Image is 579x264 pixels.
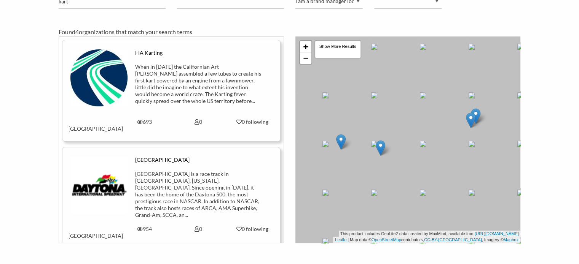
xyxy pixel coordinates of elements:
[333,237,520,243] div: | Map data © contributors, , Imagery ©
[63,119,117,132] div: [GEOGRAPHIC_DATA]
[171,119,225,125] div: 0
[335,237,348,242] a: Leaflet
[314,40,361,58] div: Show More Results
[70,49,128,106] img: x6gsxxgzydv3i3pk1rpe
[135,171,262,218] div: [GEOGRAPHIC_DATA] is a race track in [GEOGRAPHIC_DATA], [US_STATE], [GEOGRAPHIC_DATA]. Since open...
[70,157,128,213] img: bkak2hd1n5cafogirpaw
[135,63,262,104] div: When in [DATE] the Californian Art [PERSON_NAME] assembled a few tubes to create his first kart p...
[424,237,482,242] a: CC-BY-[GEOGRAPHIC_DATA]
[135,157,262,163] div: [GEOGRAPHIC_DATA]
[63,226,117,239] div: [GEOGRAPHIC_DATA]
[69,157,274,239] a: [GEOGRAPHIC_DATA] [GEOGRAPHIC_DATA] is a race track in [GEOGRAPHIC_DATA], [US_STATE], [GEOGRAPHIC...
[117,119,171,125] div: 693
[372,237,401,242] a: OpenStreetMap
[231,119,274,125] div: 0 following
[117,226,171,232] div: 954
[69,49,274,132] a: FIA Karting When in [DATE] the Californian Art [PERSON_NAME] assembled a few tubes to create his ...
[475,231,519,236] a: [URL][DOMAIN_NAME]
[504,237,518,242] a: Mapbox
[59,27,520,36] div: Found organizations that match your search terms
[300,52,311,64] a: Zoom out
[75,28,79,35] span: 4
[135,49,262,56] div: FIA Karting
[171,226,225,232] div: 0
[231,226,274,232] div: 0 following
[300,41,311,52] a: Zoom in
[339,231,520,237] div: This product includes GeoLite2 data created by MaxMind, available from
